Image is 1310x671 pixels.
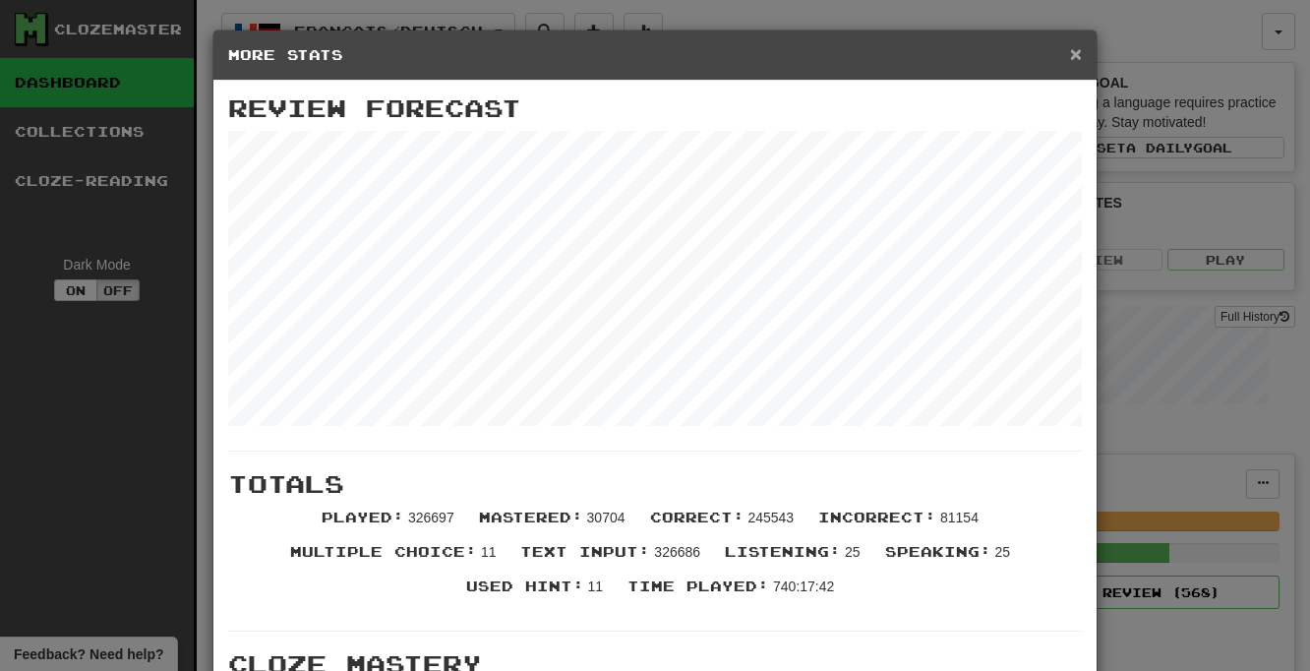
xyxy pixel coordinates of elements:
[875,542,1025,577] li: 25
[456,577,618,611] li: 11
[290,543,477,560] span: Multiple Choice :
[818,509,936,525] span: Incorrect :
[312,508,469,542] li: 326697
[1070,43,1082,64] button: Close
[715,542,874,577] li: 25
[228,471,1082,497] h3: Totals
[466,578,584,594] span: Used Hint :
[808,508,993,542] li: 81154
[618,577,849,611] li: 740:17:42
[322,509,404,525] span: Played :
[520,543,650,560] span: Text Input :
[885,543,991,560] span: Speaking :
[510,542,715,577] li: 326686
[627,578,769,594] span: Time Played :
[469,508,640,542] li: 30704
[280,542,510,577] li: 11
[479,509,583,525] span: Mastered :
[725,543,841,560] span: Listening :
[650,509,744,525] span: Correct :
[228,45,1082,65] h5: More Stats
[228,95,1082,121] h3: Review Forecast
[640,508,809,542] li: 245543
[1070,42,1082,65] span: ×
